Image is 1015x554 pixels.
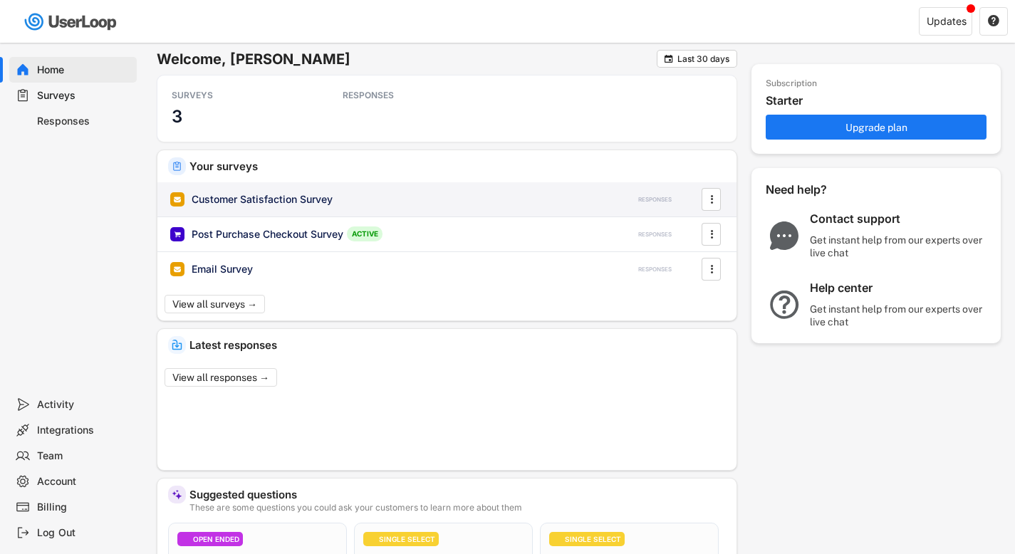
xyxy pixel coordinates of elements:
img: IncomingMajor.svg [172,340,182,350]
button:  [704,224,719,245]
h6: Welcome, [PERSON_NAME] [157,50,657,68]
div: ACTIVE [347,226,382,241]
div: Starter [766,93,994,108]
button:  [704,189,719,210]
div: RESPONSES [638,231,672,239]
div: Your surveys [189,161,726,172]
div: SINGLE SELECT [379,535,435,543]
div: Log Out [37,526,131,540]
text:  [710,226,713,241]
button: View all responses → [165,368,277,387]
button:  [704,258,719,280]
div: Updates [927,16,967,26]
div: Team [37,449,131,463]
div: Suggested questions [189,489,726,500]
text:  [988,14,999,27]
div: Responses [37,115,131,128]
div: RESPONSES [638,196,672,204]
img: ChatMajor.svg [766,221,803,250]
div: OPEN ENDED [193,535,239,543]
img: yH5BAEAAAAALAAAAAABAAEAAAIBRAA7 [553,535,560,543]
div: SURVEYS [172,90,300,101]
button: View all surveys → [165,295,265,313]
img: QuestionMarkInverseMajor.svg [766,291,803,319]
div: These are some questions you could ask your customers to learn more about them [189,503,726,512]
div: Get instant help from our experts over live chat [810,303,988,328]
h3: 3 [172,105,182,127]
text:  [710,192,713,207]
div: Email Survey [192,262,253,276]
div: Subscription [766,78,817,90]
div: Billing [37,501,131,514]
div: SINGLE SELECT [565,535,621,543]
div: Post Purchase Checkout Survey [192,227,343,241]
div: Account [37,475,131,488]
div: Activity [37,398,131,412]
div: RESPONSES [638,266,672,273]
div: Home [37,63,131,77]
text:  [710,261,713,276]
button:  [663,53,674,64]
img: MagicMajor%20%28Purple%29.svg [172,489,182,500]
div: Customer Satisfaction Survey [192,192,333,207]
div: Contact support [810,211,988,226]
div: Integrations [37,424,131,437]
text:  [665,53,673,64]
div: Need help? [766,182,865,197]
button:  [987,15,1000,28]
img: yH5BAEAAAAALAAAAAABAAEAAAIBRAA7 [181,535,188,543]
div: Latest responses [189,340,726,350]
div: RESPONSES [343,90,471,101]
div: Surveys [37,89,131,103]
img: userloop-logo-01.svg [21,7,122,36]
button: Upgrade plan [766,115,987,140]
div: Get instant help from our experts over live chat [810,234,988,259]
div: Last 30 days [677,55,729,63]
img: yH5BAEAAAAALAAAAAABAAEAAAIBRAA7 [367,535,374,543]
div: Help center [810,281,988,296]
